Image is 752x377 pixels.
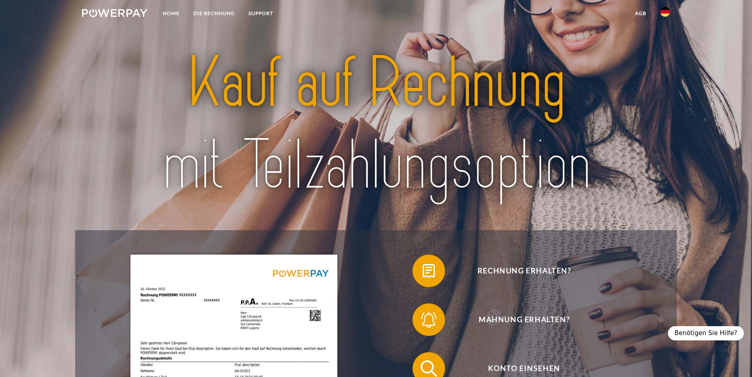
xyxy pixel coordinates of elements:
img: qb_bill.svg [419,261,439,281]
img: logo-powerpay-white.svg [82,9,147,17]
a: DIE RECHNUNG [186,6,242,21]
div: Benötigen Sie Hilfe? [668,326,744,340]
span: Mahnung erhalten? [425,303,624,336]
a: agb [628,6,653,21]
a: SUPPORT [242,6,280,21]
a: Home [156,6,186,21]
img: qb_bell.svg [419,309,439,330]
button: Mahnung erhalten? [413,303,624,336]
span: Rechnung erhalten? [425,255,624,287]
img: de [660,7,670,17]
button: Rechnung erhalten? [413,255,624,287]
img: title-powerpay_de.svg [111,38,641,211]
